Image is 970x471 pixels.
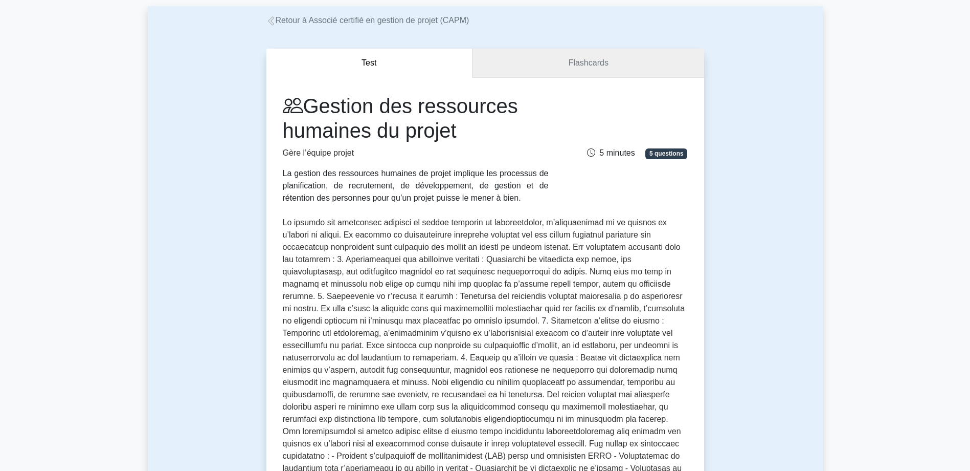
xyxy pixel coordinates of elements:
span: 5 questions [645,148,687,159]
span: 5 minutes [587,148,635,157]
a: Flashcards [472,49,704,78]
button: Test [266,49,473,78]
p: Gère l’équipe projet [283,147,549,159]
font: Gestion des ressources humaines du projet [283,95,518,142]
div: La gestion des ressources humaines de projet implique les processus de planification, de recrutem... [283,167,549,204]
a: Retour à Associé certifié en gestion de projet (CAPM) [266,16,469,25]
